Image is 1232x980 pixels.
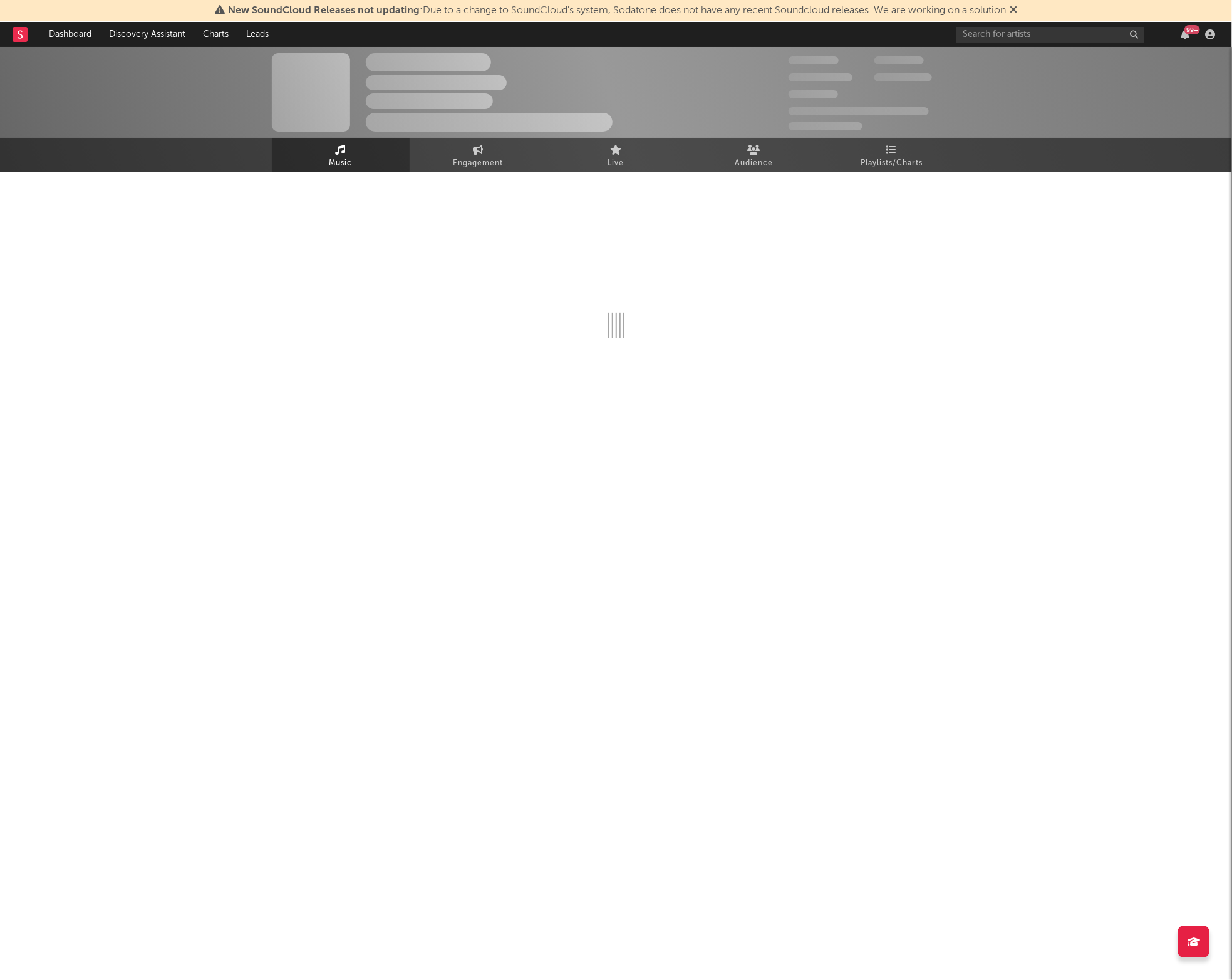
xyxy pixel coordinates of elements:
[823,138,961,172] a: Playlists/Charts
[874,56,924,64] span: 100,000
[272,138,410,172] a: Music
[40,22,100,47] a: Dashboard
[1010,6,1017,16] span: Dismiss
[1184,25,1200,34] div: 99 +
[789,90,838,98] span: 100,000
[789,56,839,64] span: 300,000
[861,156,923,171] span: Playlists/Charts
[410,138,547,172] a: Engagement
[789,73,852,81] span: 50,000,000
[789,107,929,115] span: 50,000,000 Monthly Listeners
[194,22,237,47] a: Charts
[547,138,685,172] a: Live
[100,22,194,47] a: Discovery Assistant
[228,6,1006,16] span: : Due to a change to SoundCloud's system, Sodatone does not have any recent Soundcloud releases. ...
[329,156,352,171] span: Music
[237,22,277,47] a: Leads
[685,138,823,172] a: Audience
[608,156,624,171] span: Live
[789,122,862,130] span: Jump Score: 85.0
[956,27,1144,43] input: Search for artists
[453,156,504,171] span: Engagement
[228,6,420,16] span: New SoundCloud Releases not updating
[874,73,932,81] span: 1,000,000
[735,156,773,171] span: Audience
[1181,29,1189,39] button: 99+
